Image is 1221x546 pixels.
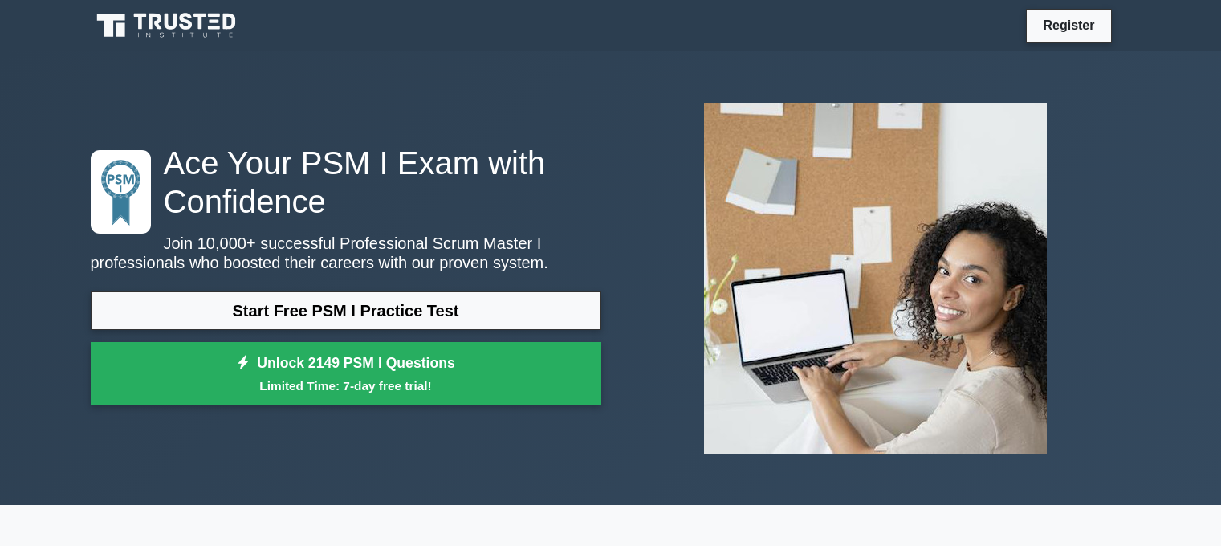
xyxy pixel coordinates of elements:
[91,234,601,272] p: Join 10,000+ successful Professional Scrum Master I professionals who boosted their careers with ...
[91,144,601,221] h1: Ace Your PSM I Exam with Confidence
[111,377,581,395] small: Limited Time: 7-day free trial!
[91,291,601,330] a: Start Free PSM I Practice Test
[91,342,601,406] a: Unlock 2149 PSM I QuestionsLimited Time: 7-day free trial!
[1033,15,1104,35] a: Register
